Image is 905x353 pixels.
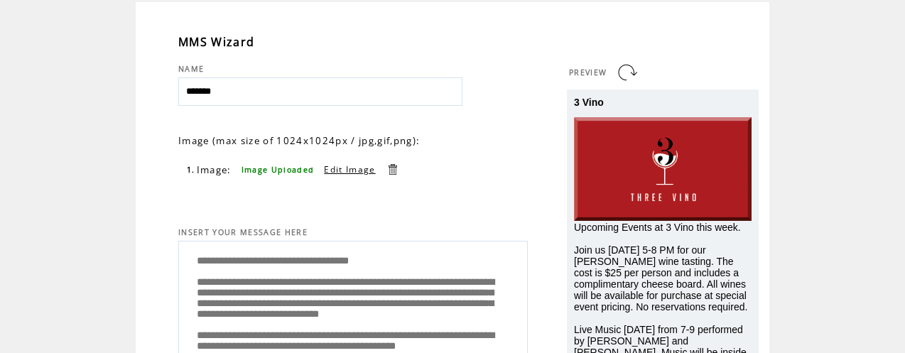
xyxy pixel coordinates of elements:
a: Delete this item [386,163,399,176]
span: Image: [197,163,232,176]
span: PREVIEW [569,67,607,77]
span: Image (max size of 1024x1024px / jpg,gif,png): [178,134,420,147]
span: MMS Wizard [178,34,254,50]
span: NAME [178,64,204,74]
span: 3 Vino [574,97,604,108]
span: 1. [187,165,195,175]
span: INSERT YOUR MESSAGE HERE [178,227,308,237]
span: Image Uploaded [242,165,315,175]
a: Edit Image [324,163,375,175]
